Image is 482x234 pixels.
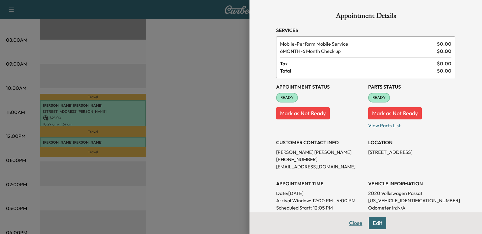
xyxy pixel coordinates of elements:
span: Perform Mobile Service [280,40,434,47]
h3: Parts Status [368,83,455,90]
h3: VEHICLE INFORMATION [368,180,455,187]
button: Mark as Not Ready [368,107,422,119]
h3: CUSTOMER CONTACT INFO [276,139,363,146]
p: [US_VEHICLE_IDENTIFICATION_NUMBER] [368,197,455,204]
span: $ 0.00 [437,67,451,74]
p: [PHONE_NUMBER] [276,156,363,163]
p: [PERSON_NAME] [PERSON_NAME] [276,148,363,156]
p: Date: [DATE] [276,190,363,197]
p: Scheduled End: [276,211,309,219]
h1: Appointment Details [276,12,455,22]
p: 12:30 PM [310,211,330,219]
p: 12:05 PM [313,204,333,211]
span: $ 0.00 [437,60,451,67]
p: Arrival Window: [276,197,363,204]
p: Scheduled Start: [276,204,312,211]
span: Tax [280,60,437,67]
h3: Services [276,27,455,34]
span: READY [369,95,389,101]
span: $ 0.00 [437,40,451,47]
h3: APPOINTMENT TIME [276,180,363,187]
p: [STREET_ADDRESS] [368,148,455,156]
p: 2020 Volkswagen Passat [368,190,455,197]
span: READY [277,95,297,101]
button: Mark as Not Ready [276,107,330,119]
p: Odometer Out: N/A [368,211,455,219]
span: 6 Month Check up [280,47,434,55]
span: $ 0.00 [437,47,451,55]
h3: LOCATION [368,139,455,146]
span: Total [280,67,437,74]
p: [EMAIL_ADDRESS][DOMAIN_NAME] [276,163,363,170]
h3: Appointment Status [276,83,363,90]
button: Edit [369,217,386,229]
p: Odometer In: N/A [368,204,455,211]
span: 12:00 PM - 4:00 PM [312,197,355,204]
button: Close [345,217,366,229]
p: View Parts List [368,119,455,129]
